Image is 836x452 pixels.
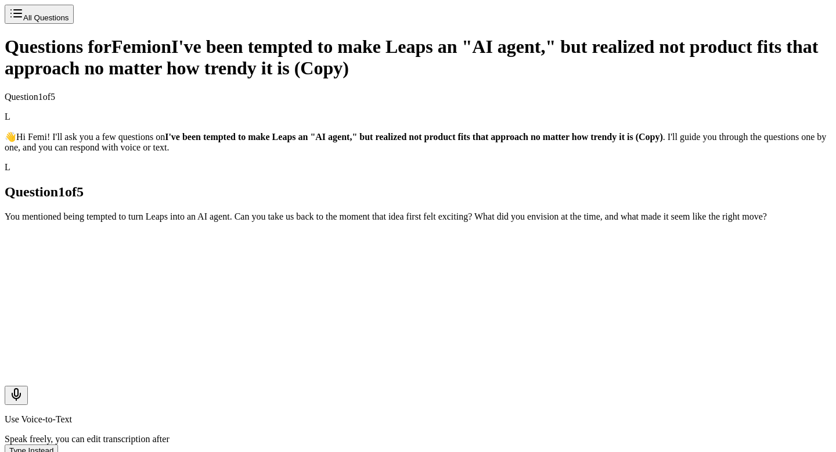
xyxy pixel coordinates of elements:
[23,13,69,22] span: All Questions
[5,92,831,102] p: Question 1 of 5
[165,132,663,142] strong: I've been tempted to make Leaps an "AI agent," but realized not product fits that approach no mat...
[5,162,831,173] div: L
[5,414,831,425] p: Use Voice-to-Text
[5,434,831,444] div: Speak freely, you can edit transcription after
[5,211,831,222] div: You mentioned being tempted to turn Leaps into an AI agent. Can you take us back to the moment th...
[5,132,16,142] span: 👋
[5,112,831,122] div: L
[5,386,28,405] button: Use Voice-to-Text
[5,131,831,153] p: Hi Femi! I'll ask you a few questions on . I'll guide you through the questions one by one, and y...
[5,36,831,79] h1: Questions for Femi on I've been tempted to make Leaps an "AI agent," but realized not product fit...
[5,184,84,199] span: Question 1 of 5
[5,5,74,24] button: Show all questions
